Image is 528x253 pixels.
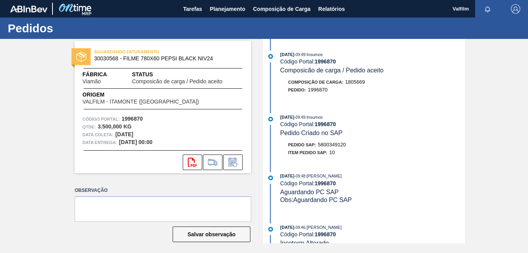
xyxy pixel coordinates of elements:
[183,155,202,170] div: Abrir arquivo PDF
[318,142,346,148] span: 5800349120
[288,150,327,155] span: Item pedido SAP:
[280,189,339,195] span: Aguardando PC SAP
[132,70,243,79] span: Status
[308,87,328,93] span: 1996870
[280,180,465,186] div: Código Portal:
[294,53,305,57] span: - 09:49
[82,115,120,123] span: Código Portal:
[10,5,47,12] img: TNhmsLtSVTkK8tSr43FrP2fwEKptu5GPRR3wAAAABJRU5ErkJggg==
[280,197,352,203] span: Obs: Aguardando PC SAP
[318,4,345,14] span: Relatórios
[511,4,520,14] img: Logout
[280,67,384,74] span: Composicão de carga / Pedido aceito
[280,52,294,57] span: [DATE]
[315,231,336,237] strong: 1996870
[173,227,250,242] button: Salvar observação
[305,225,342,230] span: : [PERSON_NAME]
[82,70,125,79] span: Fábrica
[305,115,323,119] span: : Insumos
[305,52,323,57] span: : Insumos
[119,139,152,145] strong: [DATE] 00:00
[345,79,365,85] span: 1805669
[210,4,245,14] span: Planejamento
[82,91,221,99] span: Origem
[8,24,146,33] h1: Pedidos
[288,88,306,92] span: Pedido :
[98,123,131,130] strong: 3.500,000 KG
[294,174,305,178] span: - 09:48
[280,58,465,65] div: Código Portal:
[288,142,316,147] span: Pedido SAP:
[315,180,336,186] strong: 1996870
[132,79,222,84] span: Composicão de carga / Pedido aceito
[268,54,273,59] img: atual
[223,155,243,170] div: Informar alteração no pedido
[305,174,342,178] span: : [PERSON_NAME]
[329,149,335,155] span: 10
[94,48,203,56] span: AGUARDANDO FATURAMENTO
[268,227,273,232] img: atual
[294,225,305,230] span: - 09:46
[122,116,143,122] strong: 1996870
[288,80,343,84] span: Composição de Carga :
[280,174,294,178] span: [DATE]
[82,79,101,84] span: Viamão
[183,4,202,14] span: Tarefas
[475,4,500,14] button: Notificações
[280,121,465,127] div: Código Portal:
[82,139,117,146] span: Data entrega:
[115,131,133,137] strong: [DATE]
[82,123,96,131] span: Qtde :
[294,115,305,119] span: - 09:49
[76,52,86,62] img: status
[268,117,273,121] img: atual
[82,131,114,139] span: Data coleta:
[82,99,199,105] span: VALFILM - ITAMONTE ([GEOGRAPHIC_DATA])
[315,58,336,65] strong: 1996870
[280,240,329,246] span: Incoterm Alterado
[94,56,235,61] span: 30030568 - FILME 780X60 PEPSI BLACK NIV24
[268,176,273,180] img: atual
[280,115,294,119] span: [DATE]
[75,185,251,196] label: Observação
[280,225,294,230] span: [DATE]
[203,155,222,170] div: Ir para Composição de Carga
[253,4,311,14] span: Composição de Carga
[315,121,336,127] strong: 1996870
[280,130,343,136] span: Pedido Criado no SAP
[280,231,465,237] div: Código Portal:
